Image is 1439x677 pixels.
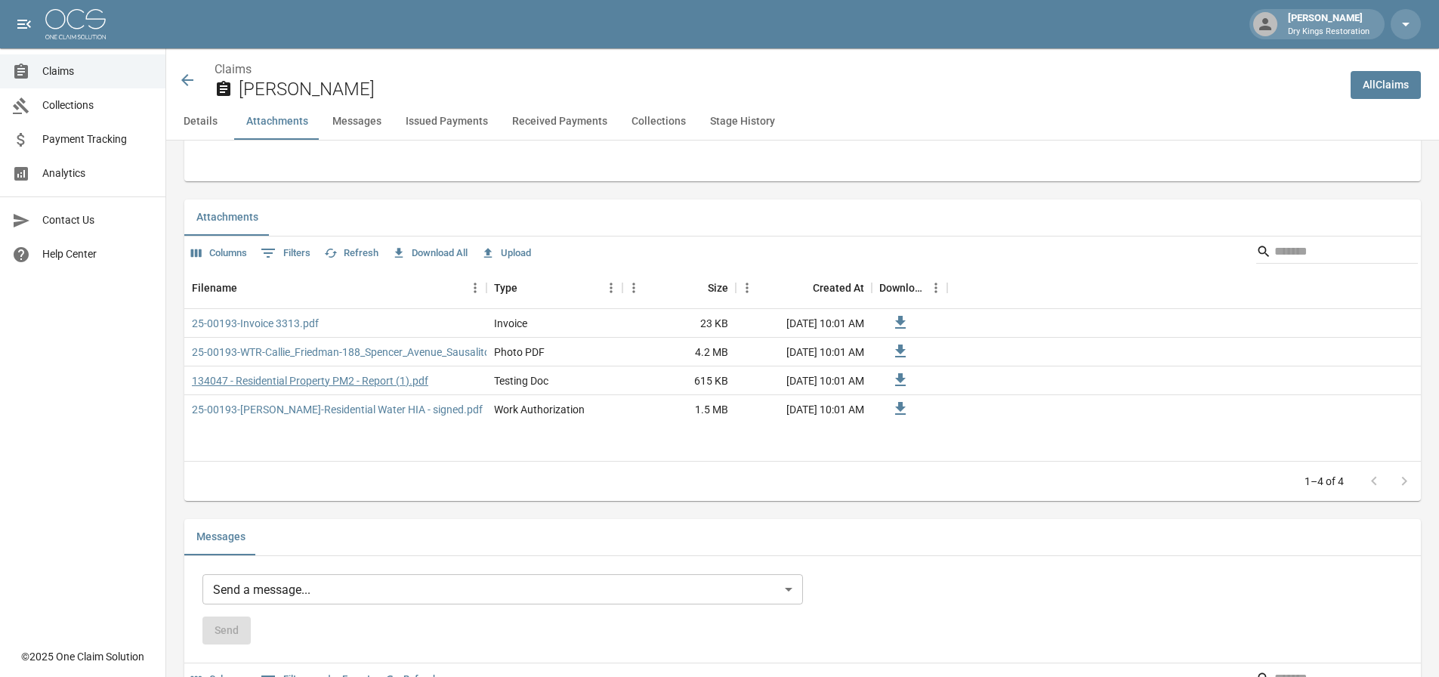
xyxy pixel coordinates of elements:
[708,267,728,309] div: Size
[215,60,1339,79] nav: breadcrumb
[925,277,947,299] button: Menu
[184,199,270,236] button: Attachments
[234,104,320,140] button: Attachments
[257,241,314,265] button: Show filters
[1305,474,1344,489] p: 1–4 of 4
[622,267,736,309] div: Size
[192,267,237,309] div: Filename
[622,366,736,395] div: 615 KB
[872,267,947,309] div: Download
[619,104,698,140] button: Collections
[494,373,548,388] div: Testing Doc
[494,267,517,309] div: Type
[9,9,39,39] button: open drawer
[45,9,106,39] img: ocs-logo-white-transparent.png
[166,104,1439,140] div: anchor tabs
[736,338,872,366] div: [DATE] 10:01 AM
[42,63,153,79] span: Claims
[184,199,1421,236] div: related-list tabs
[192,316,319,331] a: 25-00193-Invoice 3313.pdf
[500,104,619,140] button: Received Payments
[813,267,864,309] div: Created At
[192,373,428,388] a: 134047 - Residential Property PM2 - Report (1).pdf
[239,79,1339,100] h2: [PERSON_NAME]
[202,574,803,604] div: Send a message...
[1256,240,1418,267] div: Search
[394,104,500,140] button: Issued Payments
[736,309,872,338] div: [DATE] 10:01 AM
[42,131,153,147] span: Payment Tracking
[320,242,382,265] button: Refresh
[486,267,622,309] div: Type
[1351,71,1421,99] a: AllClaims
[494,316,527,331] div: Invoice
[192,345,562,360] a: 25-00193-WTR-Callie_Friedman-188_Spencer_Avenue_Sausalito_CA_94965.pdf
[736,395,872,424] div: [DATE] 10:01 AM
[21,649,144,664] div: © 2025 One Claim Solution
[1288,26,1370,39] p: Dry Kings Restoration
[736,277,758,299] button: Menu
[320,104,394,140] button: Messages
[736,366,872,395] div: [DATE] 10:01 AM
[184,519,1421,555] div: related-list tabs
[184,267,486,309] div: Filename
[736,267,872,309] div: Created At
[42,97,153,113] span: Collections
[494,345,545,360] div: Photo PDF
[464,277,486,299] button: Menu
[42,246,153,262] span: Help Center
[388,242,471,265] button: Download All
[622,309,736,338] div: 23 KB
[477,242,535,265] button: Upload
[600,277,622,299] button: Menu
[622,338,736,366] div: 4.2 MB
[187,242,251,265] button: Select columns
[42,165,153,181] span: Analytics
[192,402,483,417] a: 25-00193-[PERSON_NAME]-Residential Water HIA - signed.pdf
[166,104,234,140] button: Details
[622,277,645,299] button: Menu
[494,402,585,417] div: Work Authorization
[698,104,787,140] button: Stage History
[184,519,258,555] button: Messages
[1282,11,1376,38] div: [PERSON_NAME]
[215,62,252,76] a: Claims
[879,267,925,309] div: Download
[622,395,736,424] div: 1.5 MB
[42,212,153,228] span: Contact Us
